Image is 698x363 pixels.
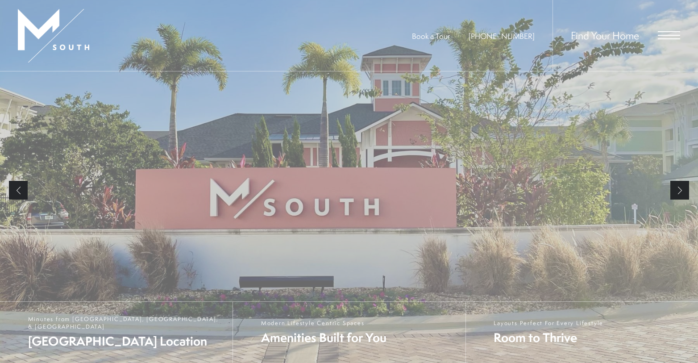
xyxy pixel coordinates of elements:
[9,181,28,200] a: Previous
[28,333,224,350] span: [GEOGRAPHIC_DATA] Location
[18,9,89,63] img: MSouth
[494,319,603,327] span: Layouts Perfect For Every Lifestyle
[233,302,465,363] a: Modern Lifestyle Centric Spaces
[412,31,450,41] a: Book a Tour
[261,329,386,346] span: Amenities Built for You
[28,315,224,330] span: Minutes from [GEOGRAPHIC_DATA], [GEOGRAPHIC_DATA], & [GEOGRAPHIC_DATA]
[469,31,535,41] a: Call Us at 813-570-8014
[261,319,386,327] span: Modern Lifestyle Centric Spaces
[469,31,535,41] span: [PHONE_NUMBER]
[465,302,698,363] a: Layouts Perfect For Every Lifestyle
[494,329,603,346] span: Room to Thrive
[658,31,680,39] button: Open Menu
[571,28,639,42] a: Find Your Home
[670,181,689,200] a: Next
